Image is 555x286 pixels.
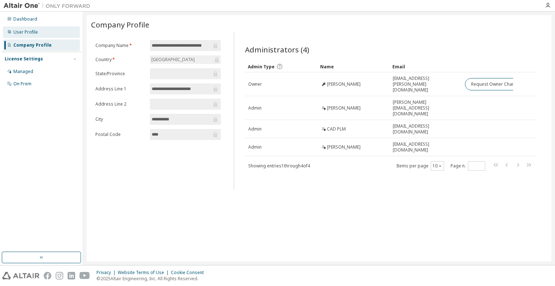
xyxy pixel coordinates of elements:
span: CAD PLM [327,126,346,132]
span: [PERSON_NAME] [327,144,361,150]
div: Website Terms of Use [118,270,171,276]
img: altair_logo.svg [2,272,39,279]
label: City [95,116,146,122]
div: Name [320,61,387,72]
div: [GEOGRAPHIC_DATA] [150,56,196,64]
button: 10 [433,163,442,169]
span: [EMAIL_ADDRESS][DOMAIN_NAME] [393,123,459,135]
span: Administrators (4) [245,44,309,55]
label: State/Province [95,71,146,77]
span: Admin [248,126,262,132]
div: Cookie Consent [171,270,208,276]
span: [EMAIL_ADDRESS][PERSON_NAME][DOMAIN_NAME] [393,76,459,93]
div: License Settings [5,56,43,62]
div: Company Profile [13,42,52,48]
span: Page n. [451,161,485,171]
img: linkedin.svg [68,272,75,279]
img: youtube.svg [79,272,90,279]
span: [PERSON_NAME][EMAIL_ADDRESS][DOMAIN_NAME] [393,99,459,117]
div: Email [392,61,459,72]
span: [EMAIL_ADDRESS][DOMAIN_NAME] [393,141,459,153]
button: Request Owner Change [465,78,526,90]
span: [PERSON_NAME] [327,105,361,111]
label: Address Line 1 [95,86,146,92]
span: Items per page [396,161,444,171]
label: Postal Code [95,132,146,137]
span: Admin [248,144,262,150]
div: Privacy [96,270,118,276]
label: Country [95,57,146,63]
img: facebook.svg [44,272,51,279]
div: Dashboard [13,16,37,22]
label: Company Name [95,43,146,48]
div: [GEOGRAPHIC_DATA] [150,55,221,64]
img: Altair One [4,2,94,9]
div: User Profile [13,29,38,35]
span: Admin Type [248,64,275,70]
p: © 2025 Altair Engineering, Inc. All Rights Reserved. [96,276,208,282]
span: Owner [248,81,262,87]
img: instagram.svg [56,272,63,279]
span: Company Profile [91,20,149,30]
label: Address Line 2 [95,101,146,107]
span: Admin [248,105,262,111]
span: Showing entries 1 through 4 of 4 [248,163,310,169]
span: [PERSON_NAME] [327,81,361,87]
div: On Prem [13,81,31,87]
div: Managed [13,69,33,74]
